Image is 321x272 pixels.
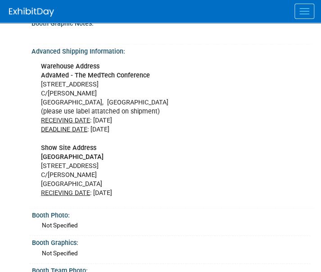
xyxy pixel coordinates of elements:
u: DEADLINE DATE [41,126,87,133]
b: [GEOGRAPHIC_DATA] [41,153,104,161]
button: Menu [294,4,314,19]
img: ExhibitDay [9,8,54,17]
div: Booth Photo: [32,209,310,220]
div: Booth Graphics: [32,236,310,247]
div: Not Specified [42,249,307,258]
b: AdvaMed - The MedTech Conference [41,72,150,79]
div: [STREET_ADDRESS] C/[PERSON_NAME] [GEOGRAPHIC_DATA], [GEOGRAPHIC_DATA] (please use label attatched... [35,58,298,202]
b: Show Site Address [41,144,96,152]
u: RECIEVING DATE [41,189,90,197]
b: Warehouse Address [41,63,99,70]
u: RECEIVING DATE [41,117,90,124]
div: Advanced Shipping Information: [32,45,314,56]
div: Not Specified [42,221,307,230]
